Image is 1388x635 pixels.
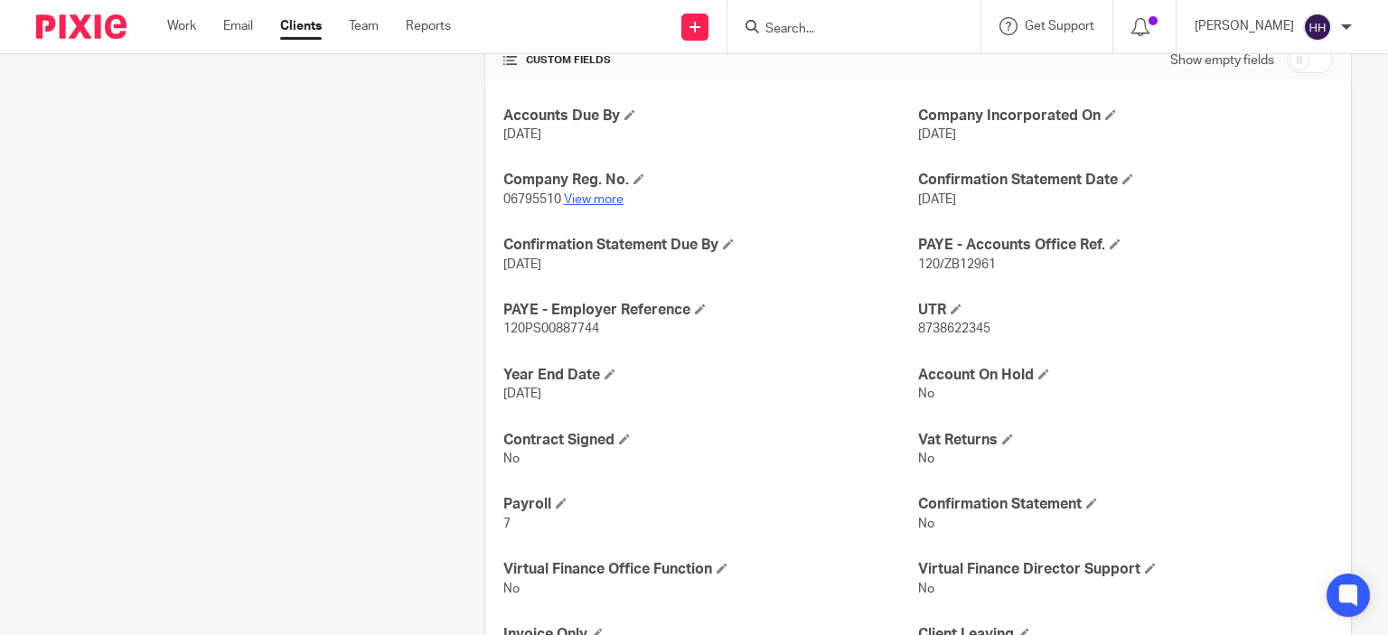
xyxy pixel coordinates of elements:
[1025,20,1094,33] span: Get Support
[1303,13,1332,42] img: svg%3E
[503,366,918,385] h4: Year End Date
[918,258,996,271] span: 120/ZB12961
[1195,17,1294,35] p: [PERSON_NAME]
[503,236,918,255] h4: Confirmation Statement Due By
[918,193,956,206] span: [DATE]
[764,22,926,38] input: Search
[503,560,918,579] h4: Virtual Finance Office Function
[503,107,918,126] h4: Accounts Due By
[280,17,322,35] a: Clients
[918,236,1333,255] h4: PAYE - Accounts Office Ref.
[918,495,1333,514] h4: Confirmation Statement
[918,301,1333,320] h4: UTR
[503,301,918,320] h4: PAYE - Employer Reference
[36,14,127,39] img: Pixie
[167,17,196,35] a: Work
[918,171,1333,190] h4: Confirmation Statement Date
[503,388,541,400] span: [DATE]
[349,17,379,35] a: Team
[918,560,1333,579] h4: Virtual Finance Director Support
[503,171,918,190] h4: Company Reg. No.
[918,431,1333,450] h4: Vat Returns
[503,128,541,141] span: [DATE]
[503,518,511,530] span: 7
[918,518,934,530] span: No
[918,128,956,141] span: [DATE]
[503,583,520,595] span: No
[503,258,541,271] span: [DATE]
[503,431,918,450] h4: Contract Signed
[918,453,934,465] span: No
[503,193,561,206] span: 06795510
[406,17,451,35] a: Reports
[918,366,1333,385] h4: Account On Hold
[918,388,934,400] span: No
[503,495,918,514] h4: Payroll
[503,53,918,68] h4: CUSTOM FIELDS
[1170,51,1274,70] label: Show empty fields
[918,322,990,335] span: 8738622345
[918,583,934,595] span: No
[564,193,624,206] a: View more
[223,17,253,35] a: Email
[503,322,599,335] span: 120PS00887744
[503,453,520,465] span: No
[918,107,1333,126] h4: Company Incorporated On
